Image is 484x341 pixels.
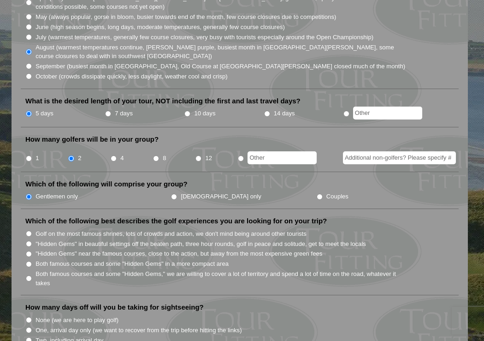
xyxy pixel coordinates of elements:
input: Other [353,107,422,120]
label: What is the desired length of your tour, NOT including the first and last travel days? [25,96,301,106]
label: One, arrival day only (we want to recover from the trip before hitting the links) [35,326,242,335]
label: 4 [120,154,124,163]
input: Other [248,151,317,164]
label: May (always popular, gorse in bloom, busier towards end of the month, few course closures due to ... [35,12,336,22]
label: September (busiest month in [GEOGRAPHIC_DATA], Old Course at [GEOGRAPHIC_DATA][PERSON_NAME] close... [35,62,405,71]
label: 5 days [35,109,53,118]
label: How many golfers will be in your group? [25,135,159,144]
label: 1 [35,154,39,163]
label: June (high season begins, long days, moderate temperatures, generally few course closures) [35,23,285,32]
label: 7 days [115,109,133,118]
label: Both famous courses and some "Hidden Gems," we are willing to cover a lot of territory and spend ... [35,269,406,287]
label: Couples [326,192,348,201]
label: "Hidden Gems" in beautiful settings off the beaten path, three hour rounds, golf in peace and sol... [35,239,366,249]
label: 8 [163,154,166,163]
label: 10 days [195,109,216,118]
label: Gentlemen only [35,192,78,201]
label: October (crowds dissipate quickly, less daylight, weather cool and crisp) [35,72,228,81]
label: How many days off will you be taking for sightseeing? [25,303,204,312]
label: 2 [78,154,81,163]
label: August (warmest temperatures continue, [PERSON_NAME] purple, busiest month in [GEOGRAPHIC_DATA][P... [35,43,406,61]
label: [DEMOGRAPHIC_DATA] only [181,192,261,201]
label: Golf on the most famous shrines, lots of crowds and action, we don't mind being around other tour... [35,229,307,239]
label: Which of the following will comprise your group? [25,179,188,189]
label: Which of the following best describes the golf experiences you are looking for on your trip? [25,216,327,226]
label: July (warmest temperatures, generally few course closures, very busy with tourists especially aro... [35,33,373,42]
label: None (we are here to play golf) [35,316,118,325]
label: "Hidden Gems" near the famous courses, close to the action, but away from the most expensive gree... [35,249,322,258]
label: Both famous courses and some "Hidden Gems" in a more compact area [35,259,229,269]
label: 12 [205,154,212,163]
label: 14 days [274,109,295,118]
input: Additional non-golfers? Please specify # [343,151,456,164]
